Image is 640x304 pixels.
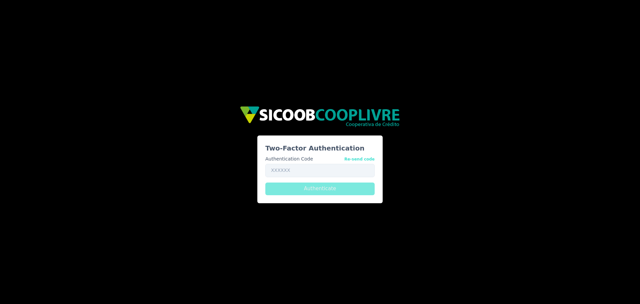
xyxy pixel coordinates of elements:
label: Authentication Code [265,156,375,163]
h3: Two-Factor Authentication [265,143,375,153]
input: XXXXXX [265,164,375,177]
button: Authenticate [265,183,375,195]
button: Authentication Code [344,156,375,163]
img: img/sicoob_cooplivre.png [240,106,400,127]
